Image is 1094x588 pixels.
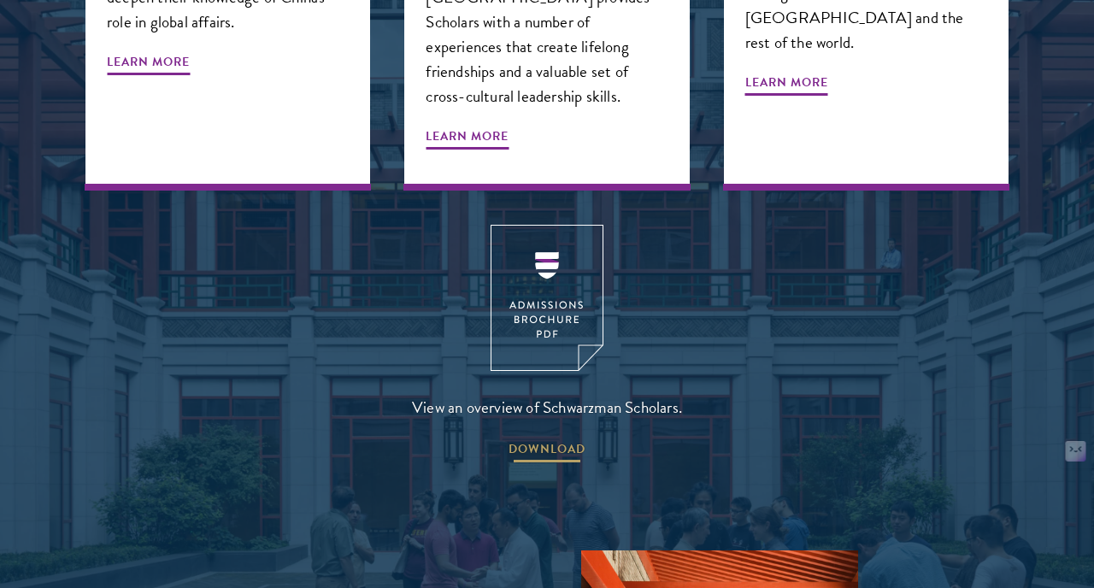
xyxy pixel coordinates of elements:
span: Learn More [745,72,828,98]
span: DOWNLOAD [509,438,585,465]
a: View an overview of Schwarzman Scholars. DOWNLOAD [412,225,682,465]
span: View an overview of Schwarzman Scholars. [412,393,682,421]
span: Learn More [426,126,509,152]
span: Learn More [107,51,190,78]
